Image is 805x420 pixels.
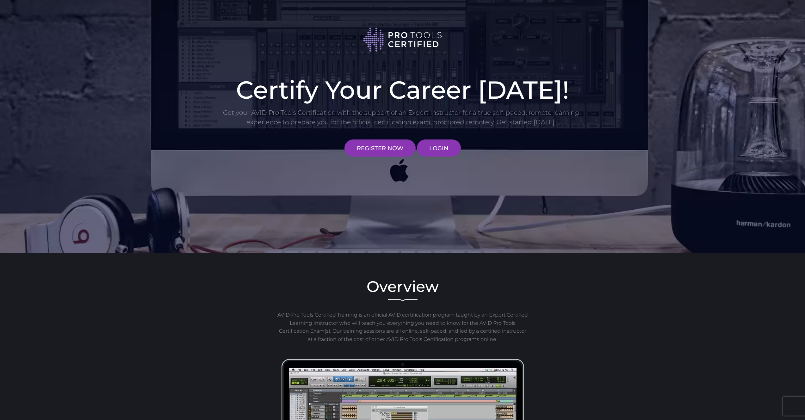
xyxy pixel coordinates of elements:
a: REGISTER NOW [344,139,416,157]
h1: Certify Your Career [DATE]! [222,77,583,102]
img: Pro Tools Certified logo [363,27,442,52]
h2: Overview [222,279,583,294]
a: LOGIN [417,139,461,157]
p: Get your AVID Pro Tools Certification with the support of an Expert Instructor for a true self-pa... [222,108,580,127]
p: AVID Pro Tools Certified Training is an official AVID certification program taught by an Expert C... [276,311,529,343]
img: decorative line [388,299,418,301]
